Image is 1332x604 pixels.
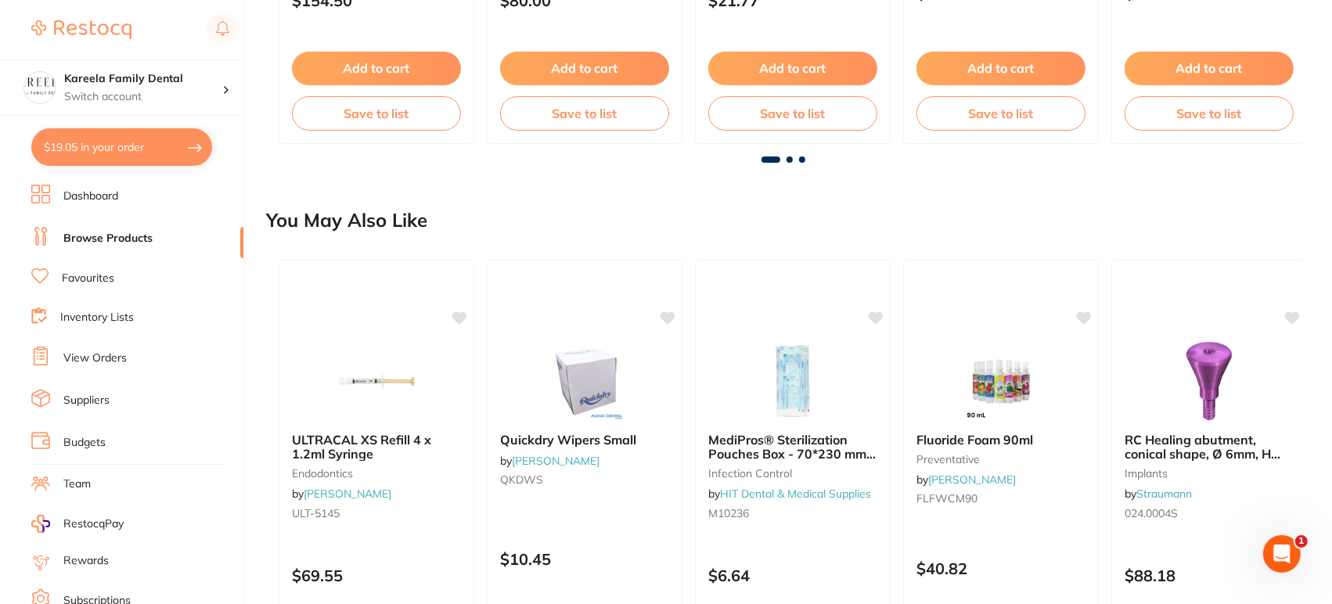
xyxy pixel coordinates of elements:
[708,52,877,84] button: Add to cart
[31,20,131,39] img: Restocq Logo
[62,271,114,286] a: Favourites
[63,393,110,408] a: Suppliers
[500,473,669,486] small: QKDWS
[1125,566,1294,584] p: $88.18
[63,553,109,569] a: Rewards
[916,473,1016,487] span: by
[928,473,1016,487] a: [PERSON_NAME]
[31,515,124,533] a: RestocqPay
[708,566,877,584] p: $6.64
[720,487,871,501] a: HIT Dental & Medical Supplies
[1158,342,1260,420] img: RC Healing abutment, conical shape, Ø 6mm, H 4mm, Ti
[916,453,1085,466] small: preventative
[708,433,877,462] b: MediPros® Sterilization Pouches Box - 70*230 mm 2(3/4) * 9 inch
[292,467,461,480] small: endodontics
[1125,487,1192,501] span: by
[24,72,56,103] img: Kareela Family Dental
[31,515,50,533] img: RestocqPay
[1263,535,1301,573] iframe: Intercom live chat
[708,467,877,480] small: infection control
[292,566,461,584] p: $69.55
[63,476,91,492] a: Team
[500,454,599,468] span: by
[1125,507,1294,520] small: 024.0004S
[292,487,391,501] span: by
[292,507,461,520] small: ULT-5145
[916,52,1085,84] button: Add to cart
[1125,467,1294,480] small: implants
[916,96,1085,131] button: Save to list
[916,559,1085,577] p: $40.82
[31,128,212,166] button: $19.05 in your order
[500,550,669,568] p: $10.45
[292,96,461,131] button: Save to list
[500,433,669,447] b: Quickdry Wipers Small
[708,96,877,131] button: Save to list
[64,89,222,105] p: Switch account
[708,487,871,501] span: by
[916,492,1085,505] small: FLFWCM90
[63,435,106,451] a: Budgets
[500,52,669,84] button: Add to cart
[534,342,635,420] img: Quickdry Wipers Small
[1295,535,1308,548] span: 1
[60,310,134,325] a: Inventory Lists
[63,351,127,366] a: View Orders
[292,52,461,84] button: Add to cart
[1125,96,1294,131] button: Save to list
[63,189,118,204] a: Dashboard
[500,96,669,131] button: Save to list
[63,231,153,246] a: Browse Products
[742,342,844,420] img: MediPros® Sterilization Pouches Box - 70*230 mm 2(3/4) * 9 inch
[916,433,1085,447] b: Fluoride Foam 90ml
[63,516,124,532] span: RestocqPay
[1136,487,1192,501] a: Straumann
[64,71,222,87] h4: Kareela Family Dental
[708,507,877,520] small: M10236
[304,487,391,501] a: [PERSON_NAME]
[512,454,599,468] a: [PERSON_NAME]
[1125,52,1294,84] button: Add to cart
[950,342,1052,420] img: Fluoride Foam 90ml
[266,210,427,232] h2: You May Also Like
[326,342,427,420] img: ULTRACAL XS Refill 4 x 1.2ml Syringe
[31,12,131,48] a: Restocq Logo
[1125,433,1294,462] b: RC Healing abutment, conical shape, Ø 6mm, H 4mm, Ti
[292,433,461,462] b: ULTRACAL XS Refill 4 x 1.2ml Syringe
